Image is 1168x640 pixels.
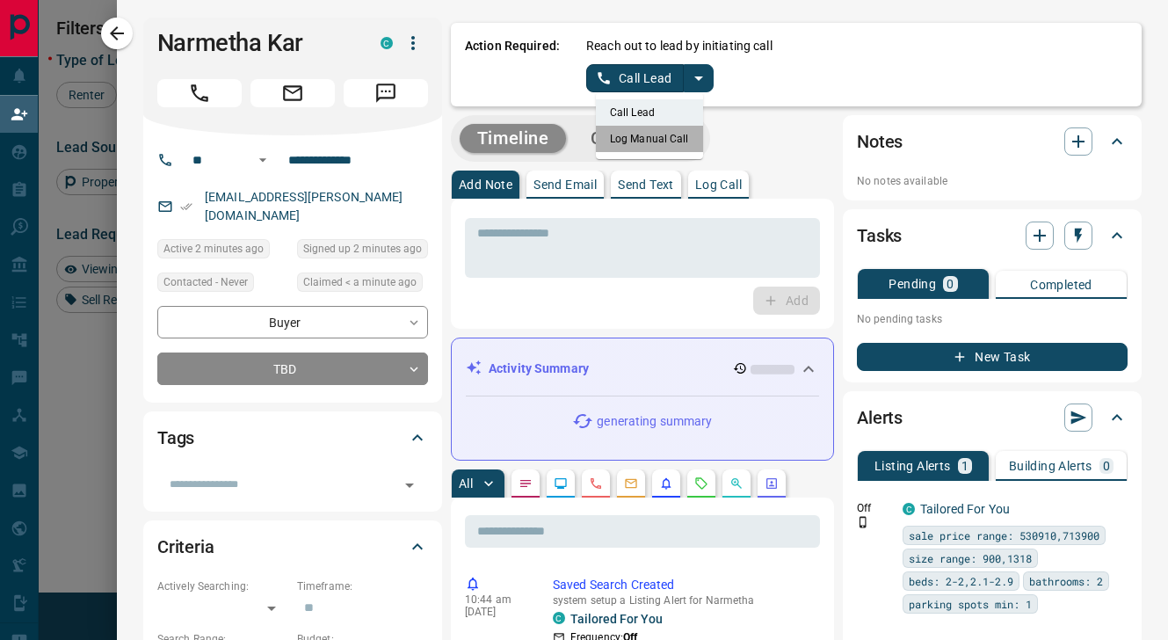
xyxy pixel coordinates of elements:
span: Call [157,79,242,107]
div: condos.ca [553,612,565,624]
p: Timeframe: [297,578,428,594]
svg: Agent Actions [765,476,779,491]
div: condos.ca [381,37,393,49]
svg: Email Verified [180,200,192,213]
a: [EMAIL_ADDRESS][PERSON_NAME][DOMAIN_NAME] [205,190,403,222]
span: sale price range: 530910,713900 [909,527,1099,544]
span: Active 2 minutes ago [163,240,264,258]
p: Completed [1030,279,1092,291]
span: parking spots min: 1 [909,595,1032,613]
span: Contacted - Never [163,273,248,291]
span: Signed up 2 minutes ago [303,240,422,258]
div: Tags [157,417,428,459]
span: Message [344,79,428,107]
svg: Emails [624,476,638,491]
div: split button [586,64,714,92]
p: Pending [889,278,936,290]
h2: Alerts [857,404,903,432]
button: Campaigns [573,124,700,153]
button: Timeline [460,124,567,153]
p: Listing Alerts [874,460,951,472]
button: Call Lead [586,64,684,92]
div: Tasks [857,215,1128,257]
p: [DATE] [465,606,526,618]
a: Tailored For You [920,502,1010,516]
svg: Requests [694,476,708,491]
div: TBD [157,353,428,385]
h1: Narmetha Kar [157,29,354,57]
div: Fri Sep 12 2025 [157,239,288,264]
p: Add Note [459,178,512,191]
p: Off [857,500,892,516]
p: Saved Search Created [553,576,813,594]
button: Open [397,473,422,498]
div: condos.ca [903,503,915,515]
p: No notes available [857,173,1128,189]
span: beds: 2-2,2.1-2.9 [909,572,1013,590]
svg: Lead Browsing Activity [554,476,568,491]
p: generating summary [597,412,712,431]
h2: Notes [857,127,903,156]
div: Fri Sep 12 2025 [297,273,428,297]
p: 1 [961,460,968,472]
svg: Notes [519,476,533,491]
div: Buyer [157,306,428,338]
div: Activity Summary [466,353,819,385]
p: Building Alerts [1009,460,1092,472]
p: Log Call [695,178,742,191]
button: New Task [857,343,1128,371]
p: Send Text [618,178,674,191]
span: bathrooms: 2 [1029,572,1103,590]
svg: Opportunities [729,476,744,491]
div: Alerts [857,396,1128,439]
svg: Listing Alerts [659,476,673,491]
p: 0 [1103,460,1110,472]
span: Email [250,79,335,107]
p: Send Email [533,178,597,191]
h2: Criteria [157,533,214,561]
svg: Push Notification Only [857,516,869,528]
h2: Tasks [857,222,902,250]
p: Reach out to lead by initiating call [586,37,773,55]
span: size range: 900,1318 [909,549,1032,567]
p: system setup a Listing Alert for Narmetha [553,594,813,607]
p: 0 [947,278,954,290]
h2: Tags [157,424,194,452]
p: Activity Summary [489,360,589,378]
span: Claimed < a minute ago [303,273,417,291]
div: Notes [857,120,1128,163]
a: Tailored For You [570,612,663,626]
div: Fri Sep 12 2025 [297,239,428,264]
p: All [459,477,473,490]
p: Action Required: [465,37,560,92]
svg: Calls [589,476,603,491]
div: Criteria [157,526,428,568]
p: Actively Searching: [157,578,288,594]
p: 10:44 am [465,593,526,606]
li: Log Manual Call [596,126,703,152]
p: No pending tasks [857,306,1128,332]
button: Open [252,149,273,171]
li: Call Lead [596,99,703,126]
